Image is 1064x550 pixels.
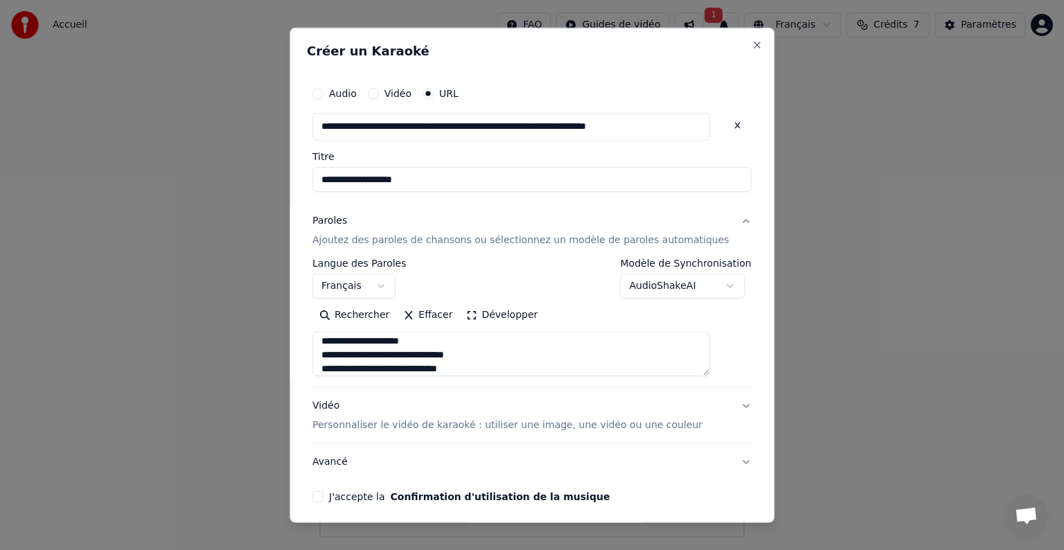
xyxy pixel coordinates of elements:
p: Personnaliser le vidéo de karaoké : utiliser une image, une vidéo ou une couleur [312,418,702,432]
button: Avancé [312,444,752,480]
button: Effacer [396,304,459,326]
button: VidéoPersonnaliser le vidéo de karaoké : utiliser une image, une vidéo ou une couleur [312,388,752,443]
label: Langue des Paroles [312,258,407,268]
label: J'accepte la [329,492,610,502]
button: Développer [460,304,545,326]
div: Paroles [312,214,347,228]
label: Titre [312,152,752,161]
div: Vidéo [312,399,702,432]
div: ParolesAjoutez des paroles de chansons ou sélectionnez un modèle de paroles automatiques [312,258,752,387]
label: Audio [329,89,357,98]
label: Modèle de Synchronisation [621,258,752,268]
button: Rechercher [312,304,396,326]
button: J'accepte la [391,492,610,502]
label: Vidéo [384,89,411,98]
h2: Créer un Karaoké [307,45,757,57]
button: ParolesAjoutez des paroles de chansons ou sélectionnez un modèle de paroles automatiques [312,203,752,258]
label: URL [439,89,459,98]
p: Ajoutez des paroles de chansons ou sélectionnez un modèle de paroles automatiques [312,233,729,247]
